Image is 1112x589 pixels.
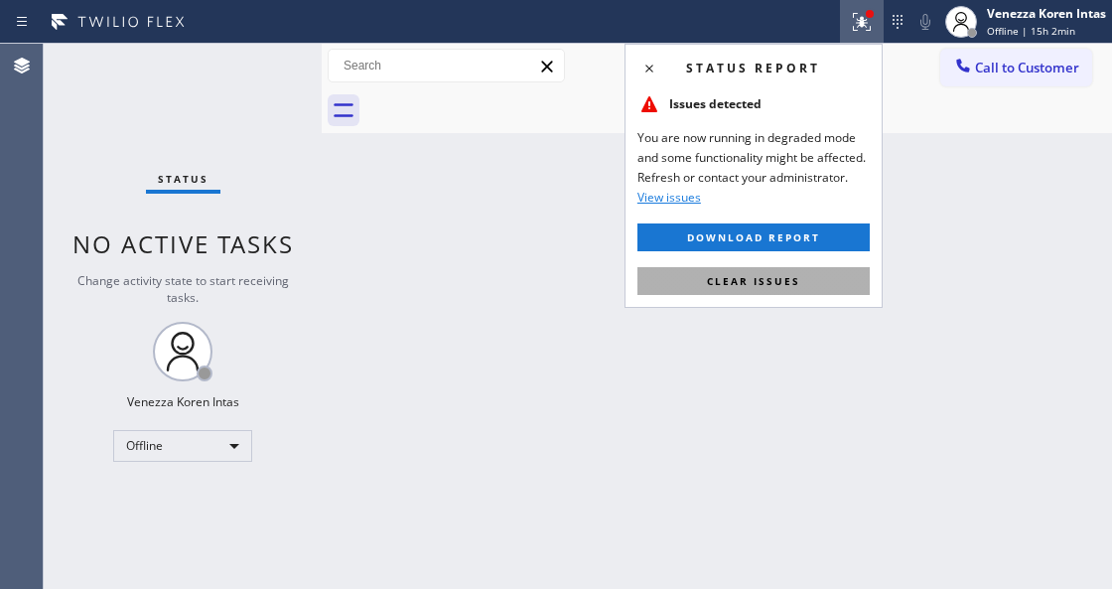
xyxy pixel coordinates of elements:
[72,227,294,260] span: No active tasks
[77,272,289,306] span: Change activity state to start receiving tasks.
[975,59,1079,76] span: Call to Customer
[940,49,1092,86] button: Call to Customer
[113,430,252,462] div: Offline
[911,8,939,36] button: Mute
[329,50,564,81] input: Search
[127,393,239,410] div: Venezza Koren Intas
[987,5,1106,22] div: Venezza Koren Intas
[987,24,1075,38] span: Offline | 15h 2min
[158,172,208,186] span: Status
